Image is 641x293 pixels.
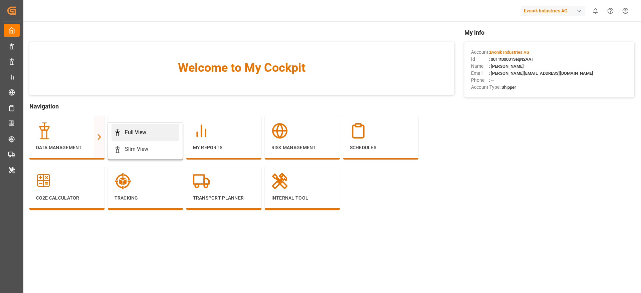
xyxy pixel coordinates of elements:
span: Account Type [471,84,499,91]
span: : [PERSON_NAME] [489,64,524,69]
div: Evonik Industries AG [521,6,585,16]
button: Evonik Industries AG [521,4,588,17]
span: Email [471,70,489,77]
a: Slim View [112,141,179,158]
button: Help Center [603,3,618,18]
p: Data Management [36,144,98,151]
span: : Shipper [499,85,516,90]
span: Name [471,63,489,70]
span: Account [471,49,489,56]
span: : [489,50,529,55]
button: show 0 new notifications [588,3,603,18]
p: Tracking [115,195,176,202]
span: Id [471,56,489,63]
span: : [PERSON_NAME][EMAIL_ADDRESS][DOMAIN_NAME] [489,71,593,76]
p: Transport Planner [193,195,255,202]
span: : 0011t000013eqN2AAI [489,57,533,62]
span: : — [489,78,494,83]
p: Risk Management [271,144,333,151]
p: Internal Tool [271,195,333,202]
div: Full View [125,128,146,136]
span: Welcome to My Cockpit [43,59,441,77]
span: Navigation [29,102,454,111]
p: CO2e Calculator [36,195,98,202]
span: Evonik Industries AG [490,50,529,55]
p: Schedules [350,144,412,151]
p: My Reports [193,144,255,151]
div: Slim View [125,145,148,153]
span: Phone [471,77,489,84]
a: Full View [112,124,179,141]
span: My Info [464,28,634,37]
